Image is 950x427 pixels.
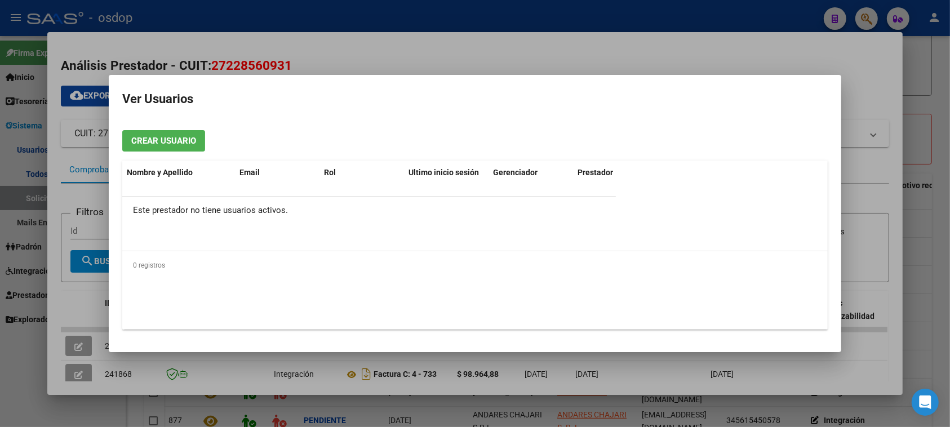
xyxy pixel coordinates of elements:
span: Ultimo inicio sesión [409,168,479,177]
span: Email [239,168,260,177]
datatable-header-cell: Prestador [573,161,658,185]
span: Prestador [578,168,613,177]
datatable-header-cell: Ultimo inicio sesión [404,161,489,185]
span: Crear Usuario [131,136,196,146]
datatable-header-cell: Nombre y Apellido [122,161,235,185]
span: Nombre y Apellido [127,168,193,177]
span: Rol [324,168,336,177]
span: Gerenciador [493,168,538,177]
button: Crear Usuario [122,130,205,151]
h2: Ver Usuarios [122,88,828,110]
datatable-header-cell: Email [235,161,319,185]
datatable-header-cell: Rol [319,161,404,185]
div: Este prestador no tiene usuarios activos. [122,197,616,225]
div: Open Intercom Messenger [912,389,939,416]
datatable-header-cell: Gerenciador [489,161,573,185]
div: 0 registros [122,251,828,279]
